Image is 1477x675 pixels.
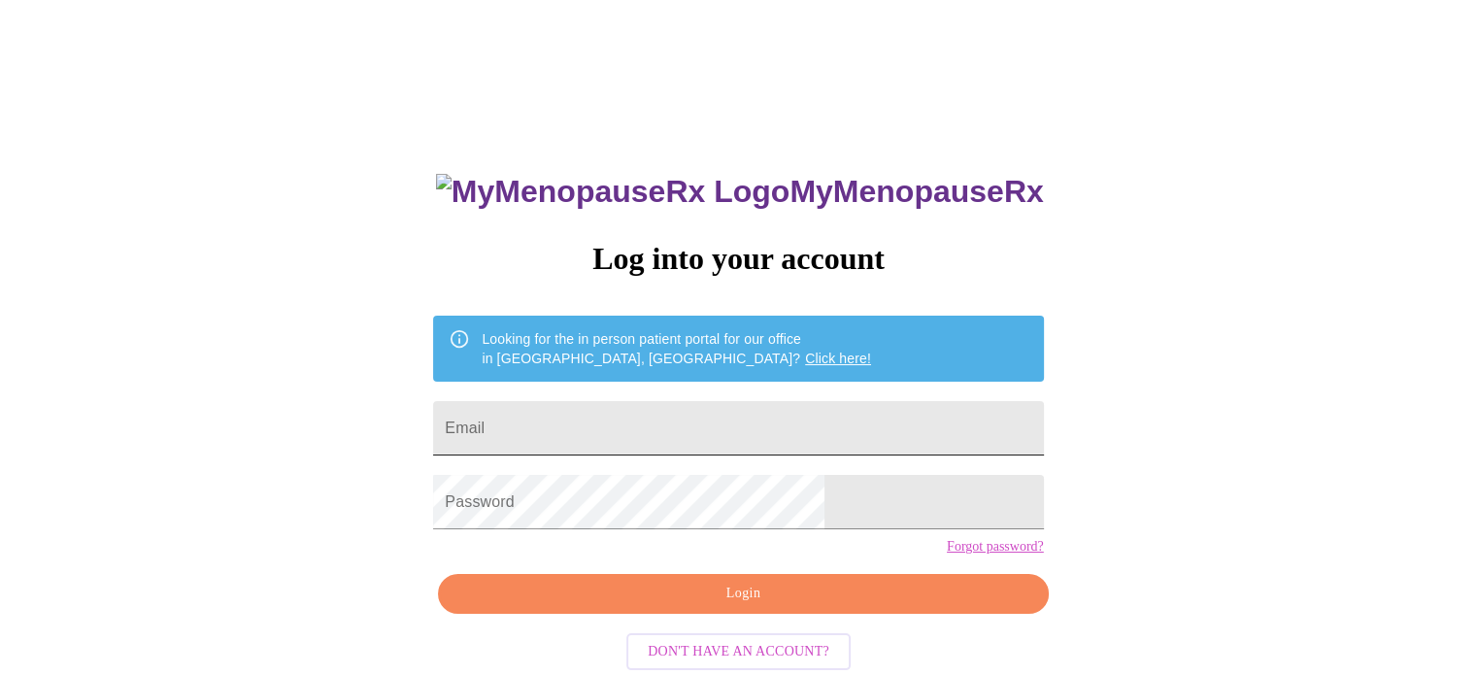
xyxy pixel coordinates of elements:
[438,574,1048,614] button: Login
[805,351,871,366] a: Click here!
[482,321,871,376] div: Looking for the in person patient portal for our office in [GEOGRAPHIC_DATA], [GEOGRAPHIC_DATA]?
[648,640,829,664] span: Don't have an account?
[433,241,1043,277] h3: Log into your account
[626,633,851,671] button: Don't have an account?
[436,174,1044,210] h3: MyMenopauseRx
[947,539,1044,555] a: Forgot password?
[436,174,789,210] img: MyMenopauseRx Logo
[621,641,856,658] a: Don't have an account?
[460,582,1025,606] span: Login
